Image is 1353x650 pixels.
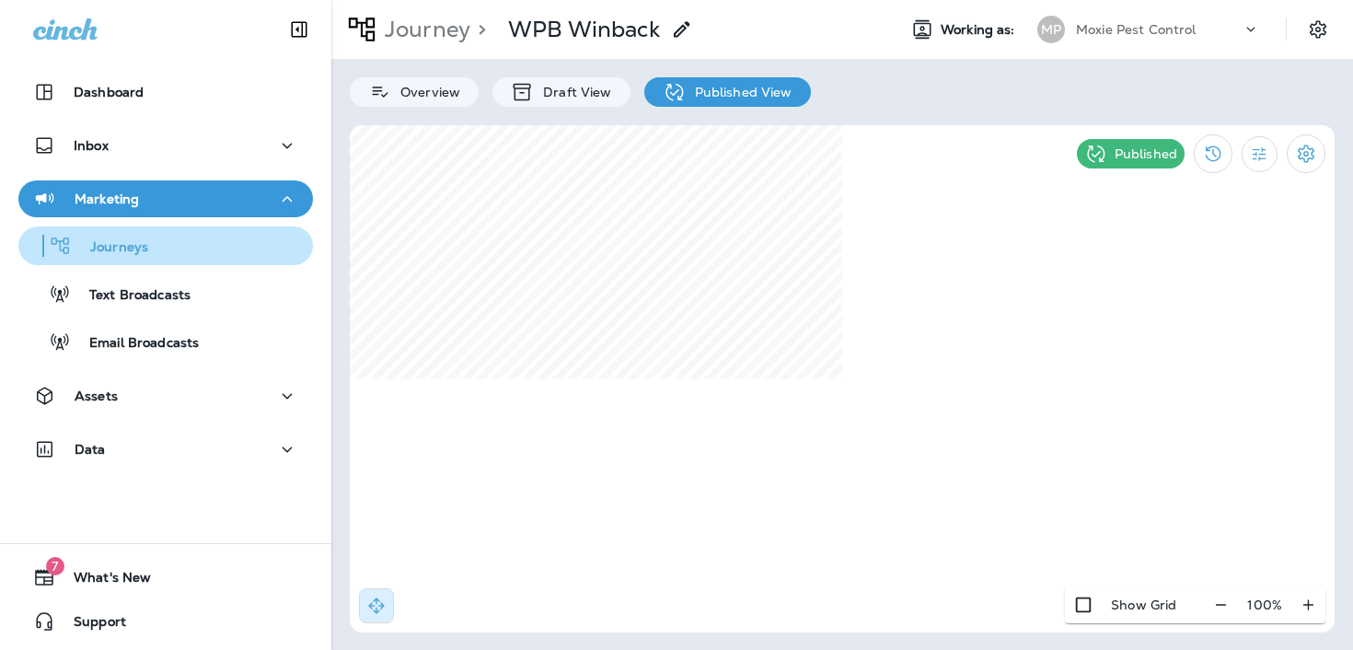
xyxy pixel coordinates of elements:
[74,85,144,99] p: Dashboard
[18,74,313,110] button: Dashboard
[1037,16,1065,43] div: MP
[470,16,486,43] p: >
[1115,146,1177,161] p: Published
[74,138,109,153] p: Inbox
[377,16,470,43] p: Journey
[1242,136,1278,172] button: Filter Statistics
[18,180,313,217] button: Marketing
[71,287,191,305] p: Text Broadcasts
[1301,13,1335,46] button: Settings
[55,614,126,636] span: Support
[1247,598,1282,612] p: 100 %
[18,431,313,468] button: Data
[1287,134,1325,173] button: Settings
[18,226,313,265] button: Journeys
[1111,598,1176,612] p: Show Grid
[75,389,118,403] p: Assets
[46,557,64,575] span: 7
[534,85,611,99] p: Draft View
[273,11,325,48] button: Collapse Sidebar
[71,335,199,353] p: Email Broadcasts
[55,570,151,592] span: What's New
[1194,134,1232,173] button: View Changelog
[18,322,313,361] button: Email Broadcasts
[18,559,313,596] button: 7What's New
[941,22,1019,38] span: Working as:
[75,192,139,206] p: Marketing
[686,85,792,99] p: Published View
[18,603,313,640] button: Support
[75,442,106,457] p: Data
[391,85,460,99] p: Overview
[508,16,660,43] p: WPB Winback
[18,127,313,164] button: Inbox
[1076,22,1197,37] p: Moxie Pest Control
[72,239,148,257] p: Journeys
[18,274,313,313] button: Text Broadcasts
[18,377,313,414] button: Assets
